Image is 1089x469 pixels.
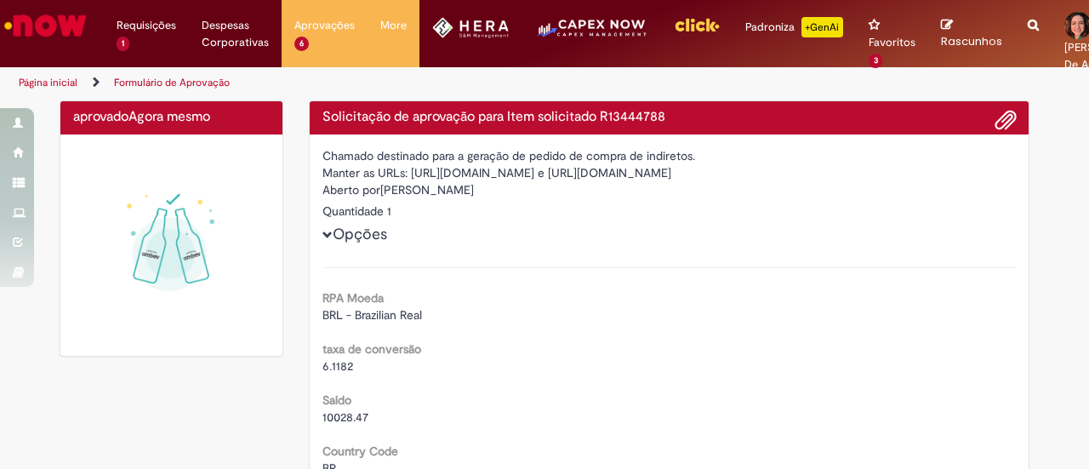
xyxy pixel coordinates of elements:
div: Padroniza [745,17,843,37]
div: [PERSON_NAME] [322,181,1017,203]
img: ServiceNow [2,9,89,43]
b: Saldo [322,392,351,408]
ul: Trilhas de página [13,67,713,99]
span: Despesas Corporativas [202,17,269,51]
span: Aprovações [294,17,355,34]
b: taxa de conversão [322,341,421,357]
a: Formulário de Aprovação [114,76,230,89]
span: Requisições [117,17,176,34]
span: Agora mesmo [128,108,210,125]
span: BRL - Brazilian Real [322,307,422,323]
span: 6 [294,37,309,51]
div: Chamado destinado para a geração de pedido de compra de indiretos. [322,147,1017,164]
span: 3 [869,54,883,68]
span: 6.1182 [322,358,353,374]
img: CapexLogo5.png [534,17,647,51]
img: HeraLogo.png [432,17,510,38]
h4: aprovado [73,110,270,125]
time: 27/08/2025 16:23:49 [128,108,210,125]
b: RPA Moeda [322,290,384,306]
span: 10028.47 [322,409,368,425]
p: +GenAi [801,17,843,37]
span: Rascunhos [941,33,1002,49]
img: sucesso_1.gif [73,147,270,344]
div: Quantidade 1 [322,203,1017,220]
label: Aberto por [322,181,380,198]
div: Manter as URLs: [URL][DOMAIN_NAME] e [URL][DOMAIN_NAME] [322,164,1017,181]
span: More [380,17,407,34]
img: click_logo_yellow_360x200.png [674,12,720,37]
span: Favoritos [869,34,915,51]
h4: Solicitação de aprovação para Item solicitado R13444788 [322,110,1017,125]
a: Rascunhos [941,18,1002,49]
b: Country Code [322,443,398,459]
a: Página inicial [19,76,77,89]
span: 1 [117,37,129,51]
